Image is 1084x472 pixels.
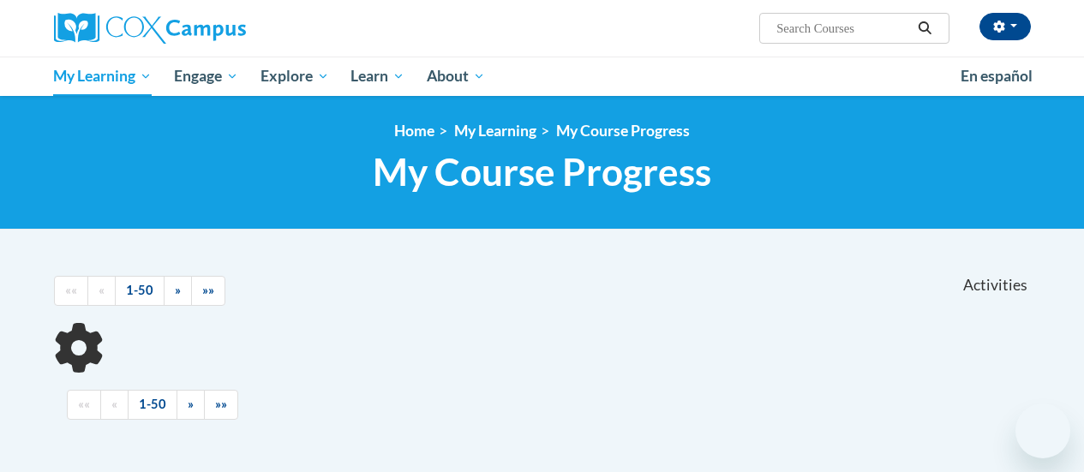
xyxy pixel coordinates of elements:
[99,283,105,297] span: «
[54,13,246,44] img: Cox Campus
[339,57,416,96] a: Learn
[204,390,238,420] a: End
[775,18,912,39] input: Search Courses
[53,66,152,87] span: My Learning
[163,57,249,96] a: Engage
[215,397,227,411] span: »»
[202,283,214,297] span: »»
[174,66,238,87] span: Engage
[261,66,329,87] span: Explore
[43,57,164,96] a: My Learning
[191,276,225,306] a: End
[41,57,1044,96] div: Main menu
[454,122,536,140] a: My Learning
[65,283,77,297] span: ««
[427,66,485,87] span: About
[963,276,1027,295] span: Activities
[416,57,496,96] a: About
[54,13,362,44] a: Cox Campus
[54,276,88,306] a: Begining
[78,397,90,411] span: ««
[177,390,205,420] a: Next
[961,67,1033,85] span: En español
[1015,403,1070,458] iframe: Button to launch messaging window
[100,390,129,420] a: Previous
[394,122,434,140] a: Home
[373,149,711,194] span: My Course Progress
[249,57,340,96] a: Explore
[175,283,181,297] span: »
[556,122,690,140] a: My Course Progress
[949,58,1044,94] a: En español
[115,276,165,306] a: 1-50
[111,397,117,411] span: «
[128,390,177,420] a: 1-50
[350,66,404,87] span: Learn
[67,390,101,420] a: Begining
[164,276,192,306] a: Next
[979,13,1031,40] button: Account Settings
[87,276,116,306] a: Previous
[912,18,937,39] button: Search
[188,397,194,411] span: »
